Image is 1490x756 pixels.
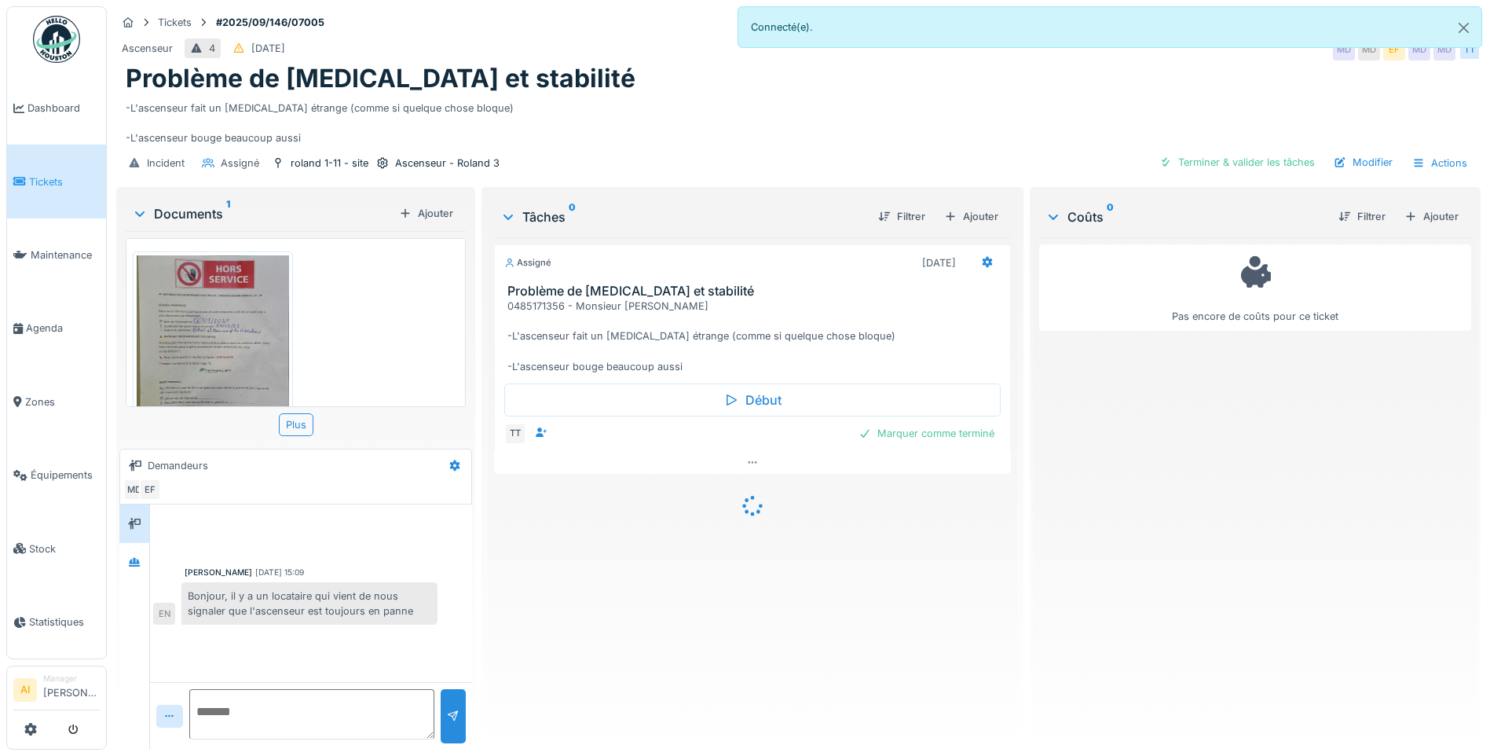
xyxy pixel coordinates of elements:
[507,284,1004,299] h3: Problème de [MEDICAL_DATA] et stabilité
[126,64,635,94] h1: Problème de [MEDICAL_DATA] et stabilité
[43,673,100,684] div: Manager
[500,207,866,226] div: Tâches
[7,72,106,145] a: Dashboard
[1459,39,1481,61] div: TT
[221,156,259,171] div: Assigné
[504,384,1001,417] div: Début
[29,541,100,556] span: Stock
[504,256,551,270] div: Assigné
[43,673,100,706] li: [PERSON_NAME]
[13,673,100,710] a: AI Manager[PERSON_NAME]
[181,582,437,625] div: Bonjour, il y a un locataire qui vient de nous signaler que l'ascenseur est toujours en panne
[132,204,393,223] div: Documents
[29,615,100,629] span: Statistiques
[139,479,161,501] div: EF
[291,156,368,171] div: roland 1-11 - site
[7,585,106,659] a: Statistiques
[507,299,1004,374] div: 0485171356 - Monsieur [PERSON_NAME] -L'ascenseur fait un [MEDICAL_DATA] étrange (comme si quelque...
[7,145,106,218] a: Tickets
[852,423,1001,444] div: Marquer comme terminé
[210,15,331,30] strong: #2025/09/146/07005
[29,174,100,189] span: Tickets
[13,678,37,702] li: AI
[872,206,932,227] div: Filtrer
[738,6,1483,48] div: Connecté(e).
[1049,251,1461,325] div: Pas encore de coûts pour ce ticket
[33,16,80,63] img: Badge_color-CXgf-gQk.svg
[153,603,175,625] div: EN
[395,156,500,171] div: Ascenseur - Roland 3
[158,15,192,30] div: Tickets
[1446,7,1481,49] button: Close
[31,248,100,262] span: Maintenance
[279,413,313,436] div: Plus
[209,41,215,56] div: 4
[1153,152,1321,173] div: Terminer & valider les tâches
[26,321,100,336] span: Agenda
[255,567,304,578] div: [DATE] 15:09
[1408,39,1430,61] div: MD
[7,439,106,512] a: Équipements
[7,365,106,439] a: Zones
[1327,152,1399,173] div: Modifier
[1383,39,1405,61] div: EF
[148,458,208,473] div: Demandeurs
[1398,206,1465,227] div: Ajouter
[7,218,106,292] a: Maintenance
[226,204,230,223] sup: 1
[1405,152,1474,174] div: Actions
[1333,39,1355,61] div: MD
[123,479,145,501] div: MD
[569,207,576,226] sup: 0
[938,206,1005,227] div: Ajouter
[1045,207,1326,226] div: Coûts
[147,156,185,171] div: Incident
[122,41,173,56] div: Ascenseur
[7,292,106,365] a: Agenda
[7,512,106,585] a: Stock
[922,255,956,270] div: [DATE]
[31,468,100,483] span: Équipements
[393,203,459,224] div: Ajouter
[126,94,1471,146] div: -L'ascenseur fait un [MEDICAL_DATA] étrange (comme si quelque chose bloque) -L'ascenseur bouge be...
[27,101,100,116] span: Dashboard
[1107,207,1114,226] sup: 0
[251,41,285,56] div: [DATE]
[1332,206,1392,227] div: Filtrer
[504,423,526,445] div: TT
[1358,39,1380,61] div: MD
[25,395,100,409] span: Zones
[185,567,252,578] div: [PERSON_NAME]
[1433,39,1455,61] div: MD
[137,255,289,464] img: 4g4ki4e20kpp6ng1godg2ouf3tx6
